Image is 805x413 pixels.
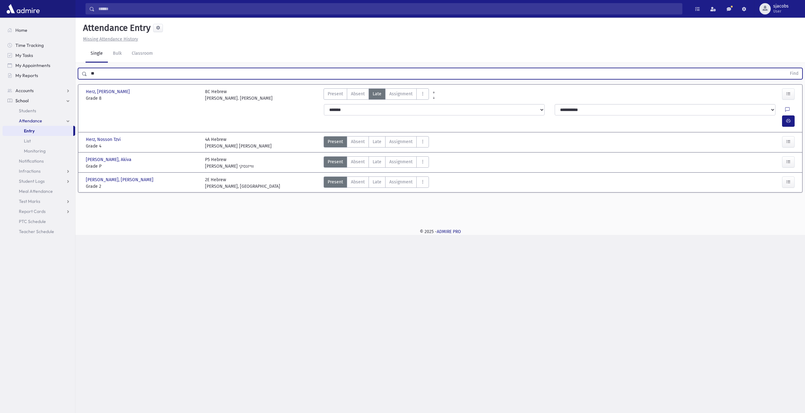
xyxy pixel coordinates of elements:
span: sjacobs [773,4,789,9]
div: 4A Hebrew [PERSON_NAME] [PERSON_NAME] [205,136,272,149]
a: Single [86,45,108,63]
span: Present [328,91,343,97]
button: Find [786,68,802,79]
span: Report Cards [19,209,46,214]
div: AttTypes [324,156,429,170]
a: My Reports [3,70,75,81]
span: Herz, Nosson Tzvi [86,136,122,143]
span: Late [373,138,381,145]
a: School [3,96,75,106]
span: Test Marks [19,198,40,204]
div: 2E Hebrew [PERSON_NAME], [GEOGRAPHIC_DATA] [205,176,280,190]
a: Home [3,25,75,35]
span: Students [19,108,36,114]
a: Notifications [3,156,75,166]
span: Assignment [389,179,413,185]
span: Infractions [19,168,41,174]
a: Test Marks [3,196,75,206]
span: Grade P [86,163,199,170]
a: Bulk [108,45,127,63]
a: Accounts [3,86,75,96]
a: Infractions [3,166,75,176]
div: © 2025 - [86,228,795,235]
span: Present [328,138,343,145]
span: User [773,9,789,14]
a: My Appointments [3,60,75,70]
div: AttTypes [324,88,429,102]
span: Time Tracking [15,42,44,48]
span: Herz, [PERSON_NAME] [86,88,131,95]
a: Entry [3,126,73,136]
img: AdmirePro [5,3,41,15]
a: Missing Attendance History [80,36,138,42]
span: [PERSON_NAME], [PERSON_NAME] [86,176,155,183]
span: Assignment [389,159,413,165]
span: Absent [351,138,365,145]
a: Teacher Schedule [3,226,75,237]
span: Attendance [19,118,42,124]
div: AttTypes [324,136,429,149]
a: PTC Schedule [3,216,75,226]
span: Absent [351,179,365,185]
span: Present [328,179,343,185]
span: My Tasks [15,53,33,58]
a: Attendance [3,116,75,126]
span: Teacher Schedule [19,229,54,234]
div: 8C Hebrew [PERSON_NAME]. [PERSON_NAME] [205,88,273,102]
span: Notifications [19,158,44,164]
a: ADMIRE PRO [437,229,461,234]
div: AttTypes [324,176,429,190]
span: Assignment [389,91,413,97]
span: Absent [351,91,365,97]
a: Meal Attendance [3,186,75,196]
h5: Attendance Entry [80,23,151,33]
a: List [3,136,75,146]
a: Classroom [127,45,158,63]
span: Late [373,91,381,97]
a: Monitoring [3,146,75,156]
u: Missing Attendance History [83,36,138,42]
span: My Appointments [15,63,50,68]
span: Meal Attendance [19,188,53,194]
a: Student Logs [3,176,75,186]
span: Home [15,27,27,33]
span: PTC Schedule [19,219,46,224]
span: Monitoring [24,148,46,154]
input: Search [95,3,682,14]
span: Accounts [15,88,34,93]
span: Late [373,159,381,165]
span: My Reports [15,73,38,78]
span: Late [373,179,381,185]
span: Absent [351,159,365,165]
span: Grade 4 [86,143,199,149]
a: Time Tracking [3,40,75,50]
span: School [15,98,29,103]
span: Grade 2 [86,183,199,190]
span: [PERSON_NAME], Akiva [86,156,133,163]
span: List [24,138,31,144]
span: Present [328,159,343,165]
span: Student Logs [19,178,45,184]
span: Entry [24,128,35,134]
a: Report Cards [3,206,75,216]
span: Grade 8 [86,95,199,102]
a: My Tasks [3,50,75,60]
div: P5 Hebrew [PERSON_NAME] ווייזנסקי [205,156,254,170]
a: Students [3,106,75,116]
span: Assignment [389,138,413,145]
